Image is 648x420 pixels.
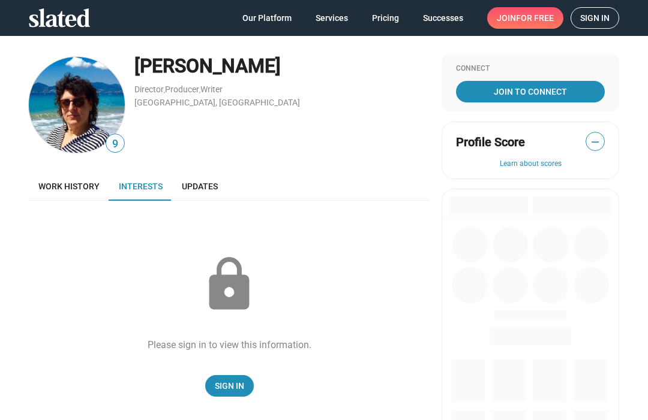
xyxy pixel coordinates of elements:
span: Successes [423,7,463,29]
span: Our Platform [242,7,292,29]
span: Updates [182,182,218,191]
span: Sign In [215,375,244,397]
span: Interests [119,182,163,191]
a: Director [134,84,164,94]
span: for free [516,7,554,29]
span: — [586,134,604,150]
a: Pricing [362,7,409,29]
a: Producer [165,84,199,94]
a: Successes [413,7,473,29]
a: Services [306,7,358,29]
span: Profile Score [456,134,525,150]
a: Sign in [571,7,619,29]
a: Join To Connect [456,81,605,102]
button: Learn about scores [456,159,605,169]
a: [GEOGRAPHIC_DATA], [GEOGRAPHIC_DATA] [134,98,300,107]
a: Work history [29,172,109,201]
a: Updates [172,172,227,201]
span: Sign in [580,8,610,28]
span: Pricing [372,7,399,29]
a: Our Platform [233,7,301,29]
a: Writer [200,84,223,94]
span: Work history [38,182,100,191]
span: 9 [106,136,124,152]
a: Joinfor free [487,7,563,29]
div: Please sign in to view this information. [148,339,311,351]
a: Sign In [205,375,254,397]
div: Connect [456,64,605,74]
div: [PERSON_NAME] [134,53,430,79]
img: Alice D Cooper [29,57,125,153]
a: Interests [109,172,172,201]
mat-icon: lock [199,255,259,315]
span: Services [316,7,348,29]
span: , [199,87,200,93]
span: , [164,87,165,93]
span: Join To Connect [458,81,602,102]
span: Join [497,7,554,29]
